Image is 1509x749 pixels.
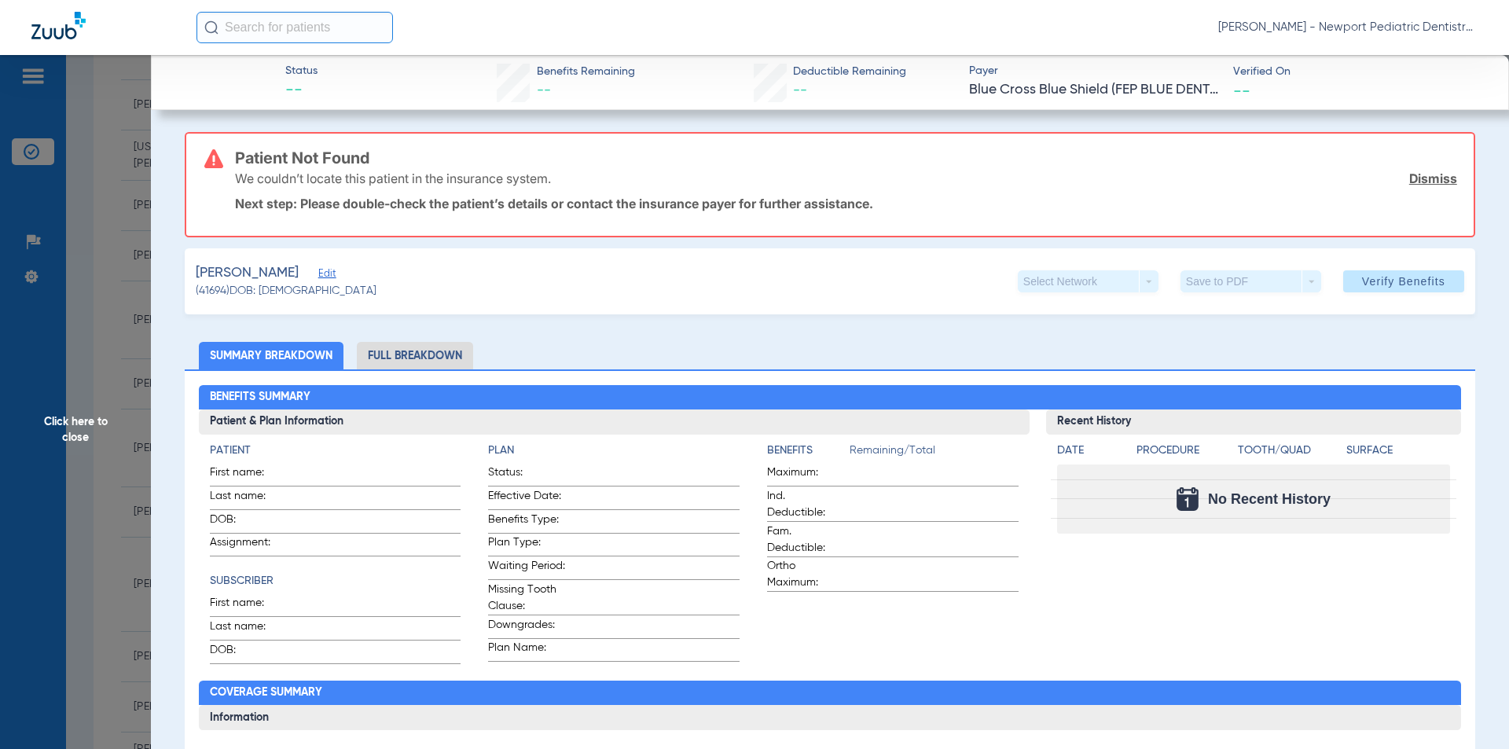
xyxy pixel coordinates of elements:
[196,283,376,299] span: (41694) DOB: [DEMOGRAPHIC_DATA]
[969,80,1220,100] span: Blue Cross Blue Shield (FEP BLUE DENTAL)
[488,442,740,459] h4: Plan
[1238,442,1342,464] app-breakdown-title: Tooth/Quad
[767,488,844,521] span: Ind. Deductible:
[1346,442,1450,464] app-breakdown-title: Surface
[1343,270,1464,292] button: Verify Benefits
[210,442,461,459] h4: Patient
[488,464,565,486] span: Status:
[199,705,1462,730] h3: Information
[488,488,565,509] span: Effective Date:
[488,617,565,638] span: Downgrades:
[210,619,287,640] span: Last name:
[1238,442,1342,459] h4: Tooth/Quad
[285,80,318,102] span: --
[767,442,850,464] app-breakdown-title: Benefits
[357,342,473,369] li: Full Breakdown
[285,63,318,79] span: Status
[1046,409,1462,435] h3: Recent History
[1057,442,1123,464] app-breakdown-title: Date
[199,385,1462,410] h2: Benefits Summary
[1218,20,1478,35] span: [PERSON_NAME] - Newport Pediatric Dentistry
[488,534,565,556] span: Plan Type:
[488,558,565,579] span: Waiting Period:
[1409,171,1457,186] a: Dismiss
[199,409,1030,435] h3: Patient & Plan Information
[1208,491,1331,507] span: No Recent History
[537,64,635,80] span: Benefits Remaining
[235,196,1457,211] p: Next step: Please double-check the patient’s details or contact the insurance payer for further a...
[793,83,807,97] span: --
[488,640,565,661] span: Plan Name:
[537,83,551,97] span: --
[210,488,287,509] span: Last name:
[235,150,1457,166] h3: Patient Not Found
[204,149,223,168] img: error-icon
[488,512,565,533] span: Benefits Type:
[767,464,844,486] span: Maximum:
[196,263,299,283] span: [PERSON_NAME]
[488,582,565,615] span: Missing Tooth Clause:
[767,558,844,591] span: Ortho Maximum:
[767,442,850,459] h4: Benefits
[235,171,551,186] p: We couldn’t locate this patient in the insurance system.
[318,268,332,283] span: Edit
[1177,487,1199,511] img: Calendar
[210,534,287,556] span: Assignment:
[1233,82,1250,98] span: --
[199,342,343,369] li: Summary Breakdown
[210,512,287,533] span: DOB:
[1057,442,1123,459] h4: Date
[1362,275,1445,288] span: Verify Benefits
[204,20,218,35] img: Search Icon
[210,642,287,663] span: DOB:
[850,442,1019,464] span: Remaining/Total
[196,12,393,43] input: Search for patients
[210,595,287,616] span: First name:
[969,63,1220,79] span: Payer
[767,523,844,556] span: Fam. Deductible:
[31,12,86,39] img: Zuub Logo
[199,681,1462,706] h2: Coverage Summary
[210,464,287,486] span: First name:
[793,64,906,80] span: Deductible Remaining
[1430,674,1509,749] iframe: Chat Widget
[1136,442,1232,459] h4: Procedure
[1136,442,1232,464] app-breakdown-title: Procedure
[1346,442,1450,459] h4: Surface
[210,573,461,589] h4: Subscriber
[1233,64,1484,80] span: Verified On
